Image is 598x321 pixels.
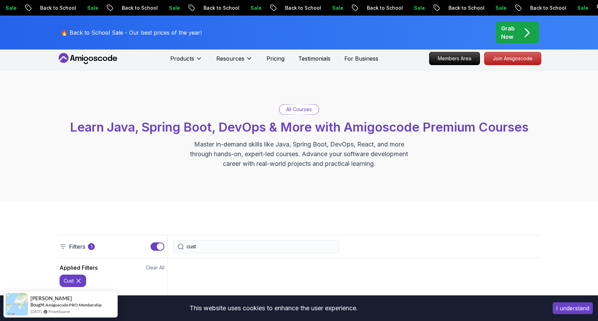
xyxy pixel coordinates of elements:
[146,264,164,271] button: Clear All
[61,28,202,37] p: 🔥 Back to School Sale - Our best prices of the year!
[286,106,312,113] p: All Courses
[429,52,480,65] a: Members Area
[553,302,593,314] button: Accept cookies
[216,54,244,63] p: Resources
[361,5,408,11] p: Back to School
[91,244,92,249] p: 1
[198,5,245,11] p: Back to School
[525,5,572,11] p: Back to School
[30,309,42,314] span: [DATE]
[64,277,74,284] p: cust
[6,293,28,315] img: provesource social proof notification image
[170,54,194,63] p: Products
[280,5,327,11] p: Back to School
[69,242,85,251] p: Filters
[327,5,349,11] p: Sale
[266,54,284,63] a: Pricing
[30,295,72,301] span: [PERSON_NAME]
[48,309,70,314] a: ProveSource
[245,5,267,11] p: Sale
[170,54,202,68] button: Products
[501,24,515,41] p: Grab Now
[490,5,512,11] p: Sale
[70,119,528,135] span: Learn Java, Spring Boot, DevOps & More with Amigoscode Premium Courses
[60,264,98,272] h2: Applied Filters
[82,5,104,11] p: Sale
[30,302,45,307] span: Bought
[187,243,335,250] input: Search Java, React, Spring boot ...
[429,52,480,65] p: Members Area
[344,54,378,63] a: For Business
[163,5,185,11] p: Sale
[183,140,415,169] p: Master in-demand skills like Java, Spring Boot, DevOps, React, and more through hands-on, expert-...
[35,5,82,11] p: Back to School
[484,52,541,65] a: Join Amigoscode
[408,5,431,11] p: Sale
[443,5,490,11] p: Back to School
[298,54,330,63] a: Testimonials
[216,54,253,68] button: Resources
[45,302,102,307] a: Amigoscode PRO Membership
[5,301,542,316] div: This website uses cookies to enhance the user experience.
[572,5,594,11] p: Sale
[60,275,86,287] button: cust
[116,5,163,11] p: Back to School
